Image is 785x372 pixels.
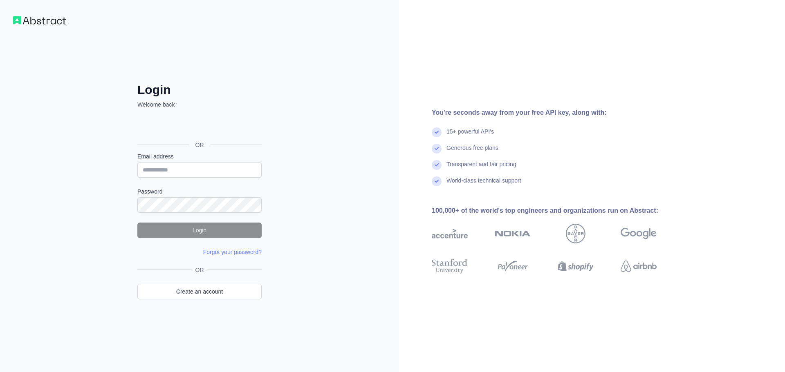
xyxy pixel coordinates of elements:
h2: Login [137,82,262,97]
img: check mark [432,144,442,154]
img: bayer [566,224,585,243]
img: check mark [432,127,442,137]
div: Transparent and fair pricing [446,160,516,176]
img: stanford university [432,257,468,275]
img: check mark [432,160,442,170]
iframe: Sign in with Google Button [133,118,264,136]
span: OR [192,266,207,274]
img: accenture [432,224,468,243]
img: check mark [432,176,442,186]
img: google [621,224,657,243]
p: Welcome back [137,100,262,109]
span: OR [189,141,211,149]
img: shopify [558,257,594,275]
img: nokia [495,224,531,243]
div: World-class technical support [446,176,521,193]
img: Workflow [13,16,66,25]
img: airbnb [621,257,657,275]
a: Create an account [137,284,262,299]
label: Password [137,187,262,196]
label: Email address [137,152,262,160]
img: payoneer [495,257,531,275]
button: Login [137,223,262,238]
div: You're seconds away from your free API key, along with: [432,108,683,118]
a: Forgot your password? [203,249,262,255]
div: 100,000+ of the world's top engineers and organizations run on Abstract: [432,206,683,216]
div: 15+ powerful API's [446,127,494,144]
div: Generous free plans [446,144,498,160]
